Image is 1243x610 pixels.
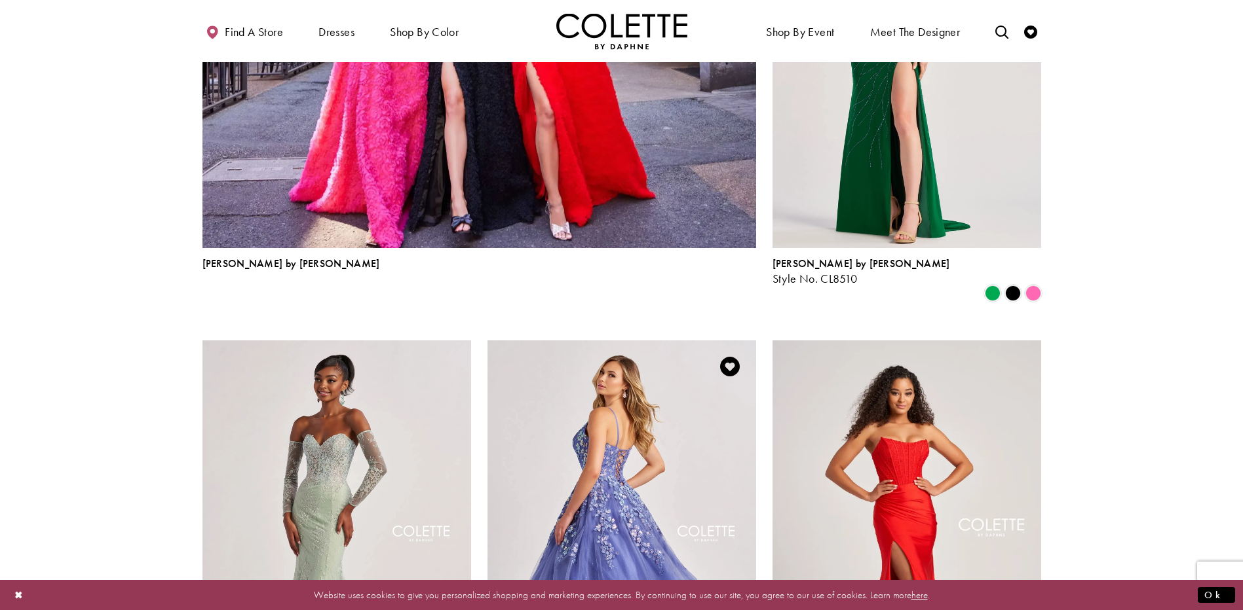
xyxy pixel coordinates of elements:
span: Shop By Event [766,26,834,39]
a: Check Wishlist [1021,13,1041,49]
a: Add to Wishlist [716,353,744,380]
span: Shop By Event [763,13,837,49]
button: Close Dialog [8,583,30,606]
span: Shop by color [390,26,459,39]
span: Find a store [225,26,283,39]
div: Colette by Daphne Style No. CL8510 [773,258,950,285]
span: Style No. CL8510 [773,271,858,286]
span: [PERSON_NAME] by [PERSON_NAME] [773,257,950,270]
a: Find a store [202,13,286,49]
span: Dresses [318,26,354,39]
a: here [911,588,928,601]
a: Toggle search [992,13,1012,49]
i: Emerald [985,285,1001,301]
a: Meet the designer [867,13,964,49]
button: Submit Dialog [1198,586,1235,603]
p: Website uses cookies to give you personalized shopping and marketing experiences. By continuing t... [94,586,1149,603]
span: Meet the designer [870,26,961,39]
span: Shop by color [387,13,462,49]
i: Pink [1025,285,1041,301]
span: [PERSON_NAME] by [PERSON_NAME] [202,257,380,270]
a: Visit Home Page [556,13,687,49]
img: Colette by Daphne [556,13,687,49]
span: Dresses [315,13,358,49]
i: Black [1005,285,1021,301]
